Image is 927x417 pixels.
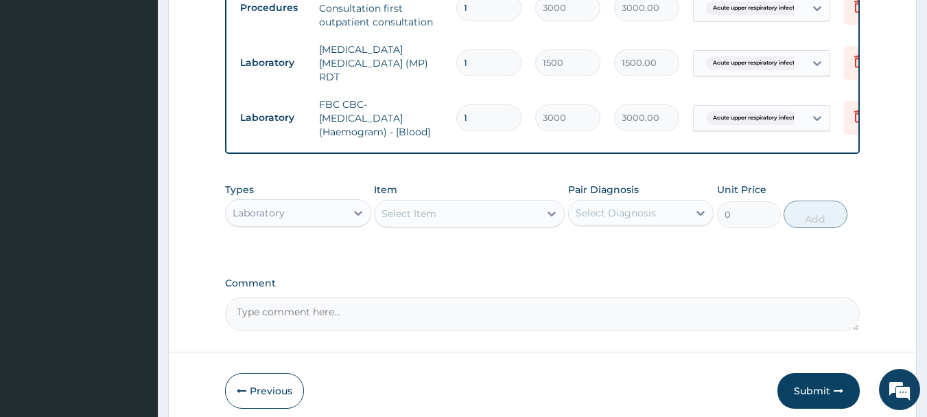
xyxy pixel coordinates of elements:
[717,183,766,196] label: Unit Price
[233,206,285,220] div: Laboratory
[80,122,189,261] span: We're online!
[225,278,860,289] label: Comment
[382,207,436,221] div: Select Item
[312,36,449,91] td: [MEDICAL_DATA] [MEDICAL_DATA] (MP) RDT
[706,56,806,70] span: Acute upper respiratory infect...
[568,183,639,196] label: Pair Diagnosis
[312,91,449,146] td: FBC CBC-[MEDICAL_DATA] (Haemogram) - [Blood]
[706,1,806,15] span: Acute upper respiratory infect...
[784,201,847,228] button: Add
[233,50,312,76] td: Laboratory
[233,105,312,131] td: Laboratory
[374,183,397,196] label: Item
[777,373,860,409] button: Submit
[225,373,304,409] button: Previous
[706,111,806,125] span: Acute upper respiratory infect...
[25,69,56,103] img: d_794563401_company_1708531726252_794563401
[7,274,261,322] textarea: Type your message and hit 'Enter'
[71,77,231,95] div: Chat with us now
[576,206,656,220] div: Select Diagnosis
[225,7,258,40] div: Minimize live chat window
[225,184,254,196] label: Types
